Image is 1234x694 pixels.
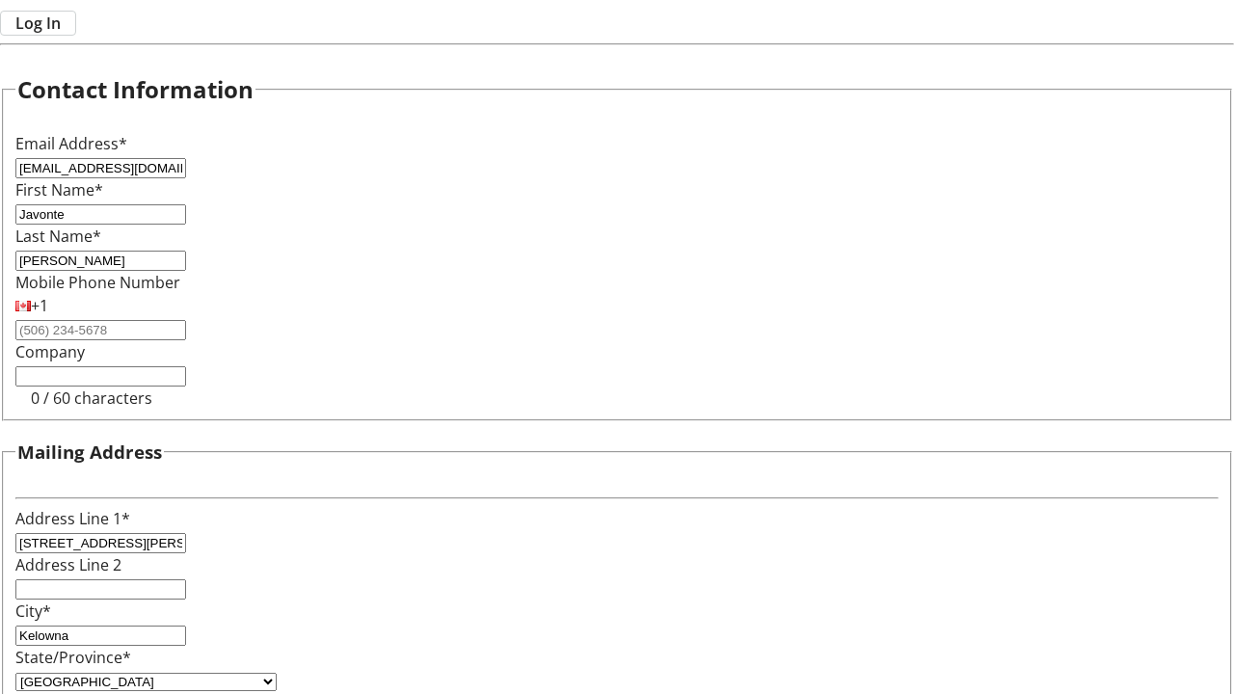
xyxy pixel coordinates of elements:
[15,12,61,35] span: Log In
[15,647,131,668] label: State/Province*
[15,601,51,622] label: City*
[15,133,127,154] label: Email Address*
[15,179,103,200] label: First Name*
[17,72,254,107] h2: Contact Information
[15,626,186,646] input: City
[15,272,180,293] label: Mobile Phone Number
[15,341,85,362] label: Company
[15,508,130,529] label: Address Line 1*
[31,387,152,409] tr-character-limit: 0 / 60 characters
[17,439,162,466] h3: Mailing Address
[15,226,101,247] label: Last Name*
[15,320,186,340] input: (506) 234-5678
[15,533,186,553] input: Address
[15,554,121,575] label: Address Line 2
